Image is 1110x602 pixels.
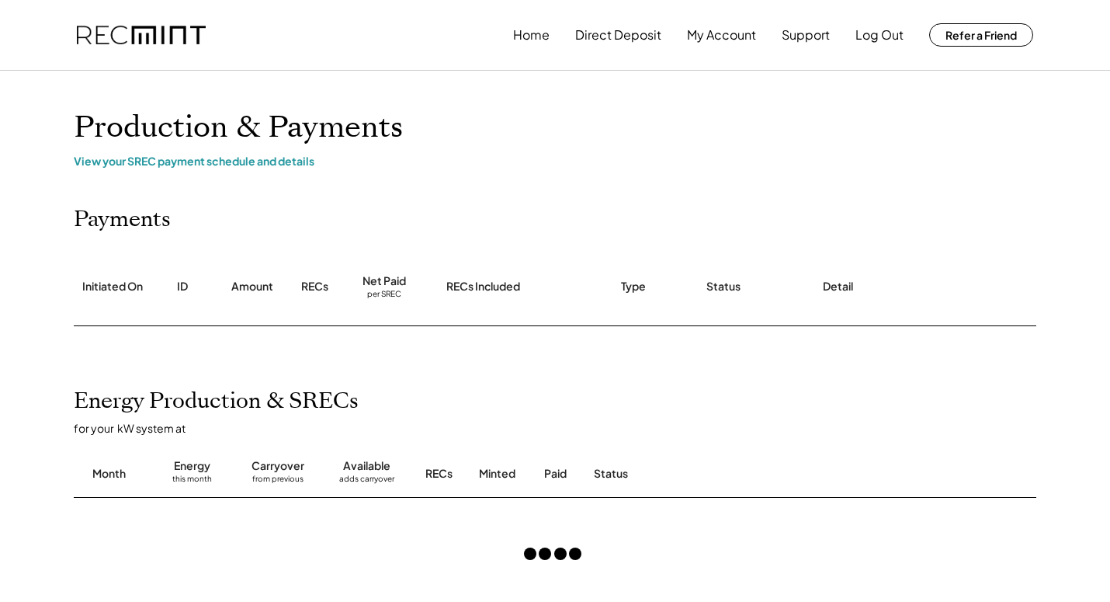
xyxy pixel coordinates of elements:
button: Refer a Friend [929,23,1033,47]
div: Energy [174,458,210,474]
div: Carryover [251,458,304,474]
div: Type [621,279,646,294]
img: recmint-logotype%403x.png [77,26,206,45]
div: Available [343,458,390,474]
div: Detail [823,279,853,294]
button: My Account [687,19,756,50]
button: Log Out [855,19,904,50]
div: per SREC [367,289,401,301]
div: Net Paid [362,273,406,289]
div: RECs Included [446,279,520,294]
h2: Payments [74,207,171,233]
div: Amount [231,279,273,294]
div: Paid [544,466,567,482]
div: adds carryover [339,474,394,489]
div: RECs [301,279,328,294]
h2: Energy Production & SRECs [74,388,359,415]
div: View your SREC payment schedule and details [74,154,1036,168]
button: Support [782,19,830,50]
div: from previous [252,474,304,489]
div: ID [177,279,188,294]
h1: Production & Payments [74,110,1036,146]
div: Status [706,279,741,294]
div: RECs [425,466,453,482]
button: Home [513,19,550,50]
div: Minted [479,466,515,482]
div: Status [594,466,858,482]
div: Initiated On [82,279,143,294]
div: for your kW system at [74,421,1052,435]
button: Direct Deposit [575,19,661,50]
div: Month [92,466,126,482]
div: this month [172,474,212,489]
